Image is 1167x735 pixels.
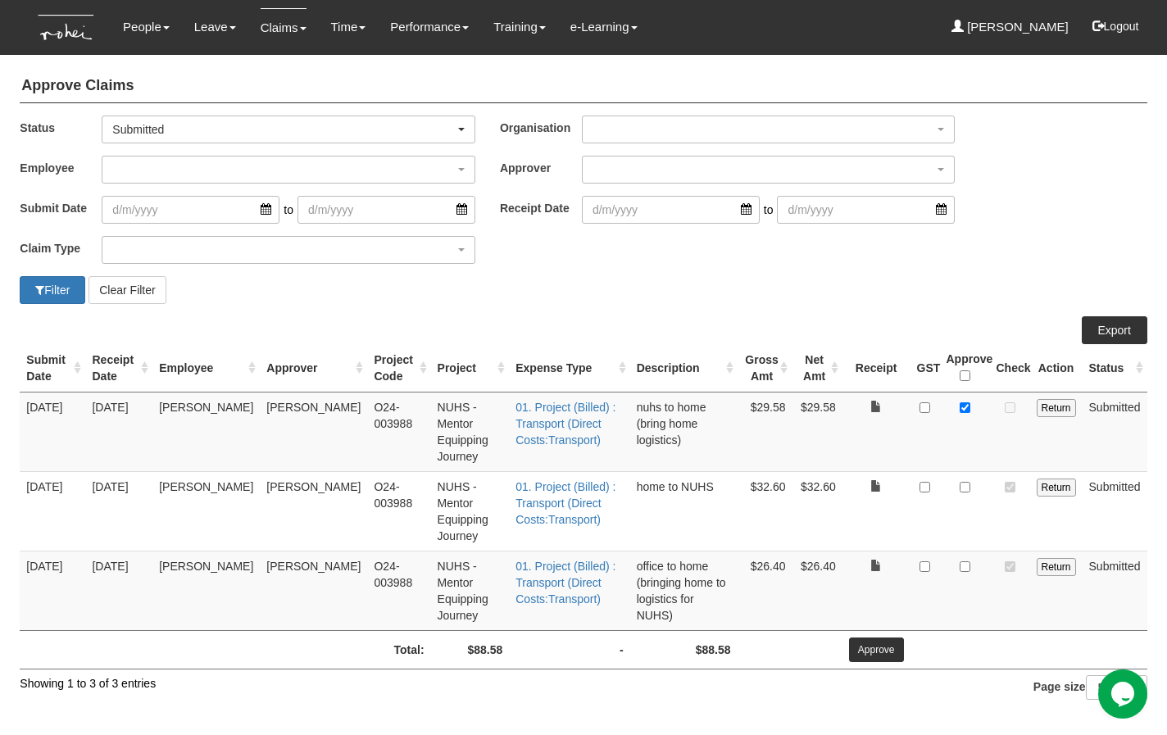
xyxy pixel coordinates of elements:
td: [DATE] [20,551,85,630]
label: Page size [1033,675,1147,700]
td: [PERSON_NAME] [260,392,367,471]
th: GST [910,344,940,392]
a: Training [493,8,546,46]
label: Receipt Date [500,196,582,220]
button: Submitted [102,116,475,143]
td: Submitted [1083,471,1147,551]
td: [DATE] [20,392,85,471]
th: Check [990,344,1030,392]
input: Approve [849,637,904,662]
th: Gross Amt : activate to sort column ascending [738,344,792,392]
div: Submitted [112,121,455,138]
th: Status : activate to sort column ascending [1083,344,1147,392]
th: Description : activate to sort column ascending [630,344,738,392]
button: Clear Filter [89,276,166,304]
td: [DATE] [20,471,85,551]
button: Logout [1081,7,1151,46]
span: to [279,196,297,224]
a: [PERSON_NAME] [951,8,1069,46]
td: $32.60 [738,471,792,551]
td: $29.58 [738,392,792,471]
select: Page size [1086,675,1147,700]
label: Organisation [500,116,582,139]
th: Submit Date : activate to sort column ascending [20,344,85,392]
a: 01. Project (Billed) : Transport (Direct Costs:Transport) [515,480,615,526]
td: Submitted [1083,392,1147,471]
td: NUHS - Mentor Equipping Journey [431,392,510,471]
input: d/m/yyyy [777,196,955,224]
label: Employee [20,156,102,179]
th: Approver : activate to sort column ascending [260,344,367,392]
a: Performance [390,8,469,46]
td: O24-003988 [367,392,430,471]
label: Approver [500,156,582,179]
input: d/m/yyyy [102,196,279,224]
td: [DATE] [85,392,152,471]
td: home to NUHS [630,471,738,551]
th: Expense Type : activate to sort column ascending [509,344,629,392]
td: - [509,630,629,669]
td: $32.60 [792,471,842,551]
td: [DATE] [85,471,152,551]
input: Return [1037,479,1076,497]
input: d/m/yyyy [582,196,760,224]
span: to [760,196,778,224]
input: d/m/yyyy [297,196,475,224]
label: Status [20,116,102,139]
td: [PERSON_NAME] [260,551,367,630]
a: Export [1082,316,1147,344]
td: $26.40 [738,551,792,630]
td: [PERSON_NAME] [260,471,367,551]
td: [DATE] [85,551,152,630]
td: office to home (bringing home to logistics for NUHS) [630,551,738,630]
th: Receipt [842,344,910,392]
a: Leave [194,8,236,46]
th: Project : activate to sort column ascending [431,344,510,392]
td: Total: [152,630,430,669]
td: NUHS - Mentor Equipping Journey [431,551,510,630]
a: Claims [261,8,307,47]
a: e-Learning [570,8,638,46]
th: Approve [940,344,990,392]
td: $29.58 [792,392,842,471]
button: Filter [20,276,85,304]
td: Submitted [1083,551,1147,630]
iframe: chat widget [1098,669,1151,719]
th: Action [1030,344,1083,392]
th: Receipt Date : activate to sort column ascending [85,344,152,392]
label: Submit Date [20,196,102,220]
input: Return [1037,399,1076,417]
td: [PERSON_NAME] [152,392,260,471]
a: Time [331,8,366,46]
td: NUHS - Mentor Equipping Journey [431,471,510,551]
a: 01. Project (Billed) : Transport (Direct Costs:Transport) [515,560,615,606]
td: O24-003988 [367,471,430,551]
a: People [123,8,170,46]
td: nuhs to home (bring home logistics) [630,392,738,471]
h4: Approve Claims [20,70,1147,103]
td: O24-003988 [367,551,430,630]
label: Claim Type [20,236,102,260]
a: 01. Project (Billed) : Transport (Direct Costs:Transport) [515,401,615,447]
td: [PERSON_NAME] [152,471,260,551]
td: $88.58 [630,630,738,669]
th: Net Amt : activate to sort column ascending [792,344,842,392]
th: Employee : activate to sort column ascending [152,344,260,392]
td: $26.40 [792,551,842,630]
input: Return [1037,558,1076,576]
th: Project Code : activate to sort column ascending [367,344,430,392]
td: $88.58 [431,630,510,669]
td: [PERSON_NAME] [152,551,260,630]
